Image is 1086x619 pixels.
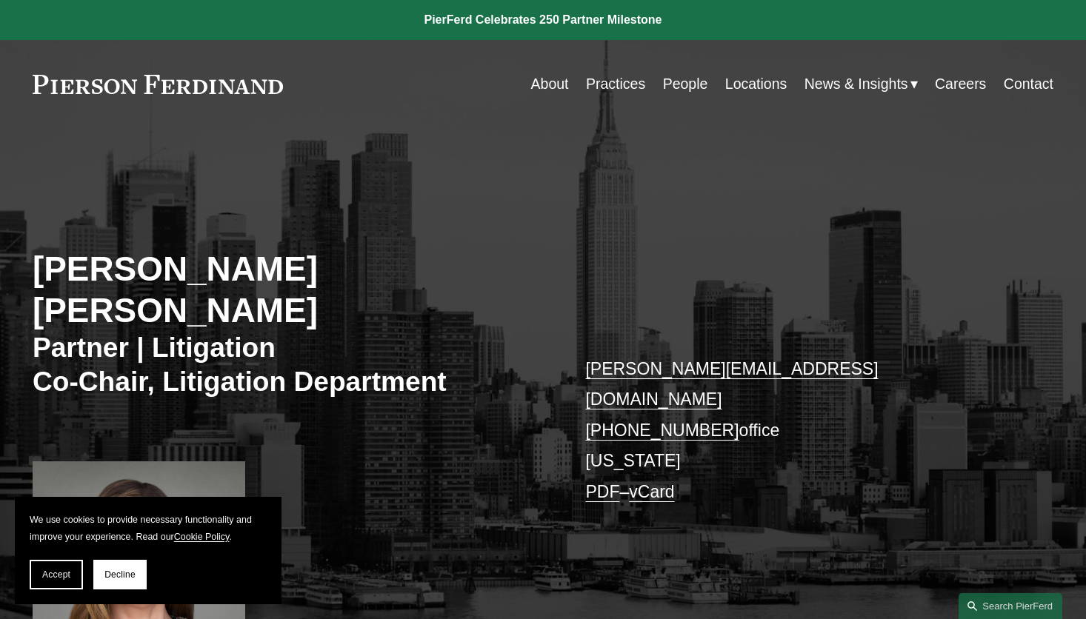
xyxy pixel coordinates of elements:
a: folder dropdown [804,70,918,98]
span: Decline [104,569,136,580]
a: Locations [725,70,787,98]
a: Practices [586,70,645,98]
a: About [531,70,569,98]
a: Careers [935,70,986,98]
button: Decline [93,560,147,589]
a: [PERSON_NAME][EMAIL_ADDRESS][DOMAIN_NAME] [585,359,878,409]
h2: [PERSON_NAME] [PERSON_NAME] [33,249,543,331]
a: [PHONE_NUMBER] [585,421,739,440]
a: People [663,70,708,98]
button: Accept [30,560,83,589]
h3: Partner | Litigation Co-Chair, Litigation Department [33,331,543,399]
a: Cookie Policy [174,532,230,542]
section: Cookie banner [15,497,282,604]
a: PDF [585,482,619,501]
span: Accept [42,569,70,580]
a: Search this site [959,593,1062,619]
p: office [US_STATE] – [585,354,1010,507]
span: News & Insights [804,71,908,97]
a: Contact [1004,70,1053,98]
a: vCard [629,482,674,501]
p: We use cookies to provide necessary functionality and improve your experience. Read our . [30,512,267,545]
